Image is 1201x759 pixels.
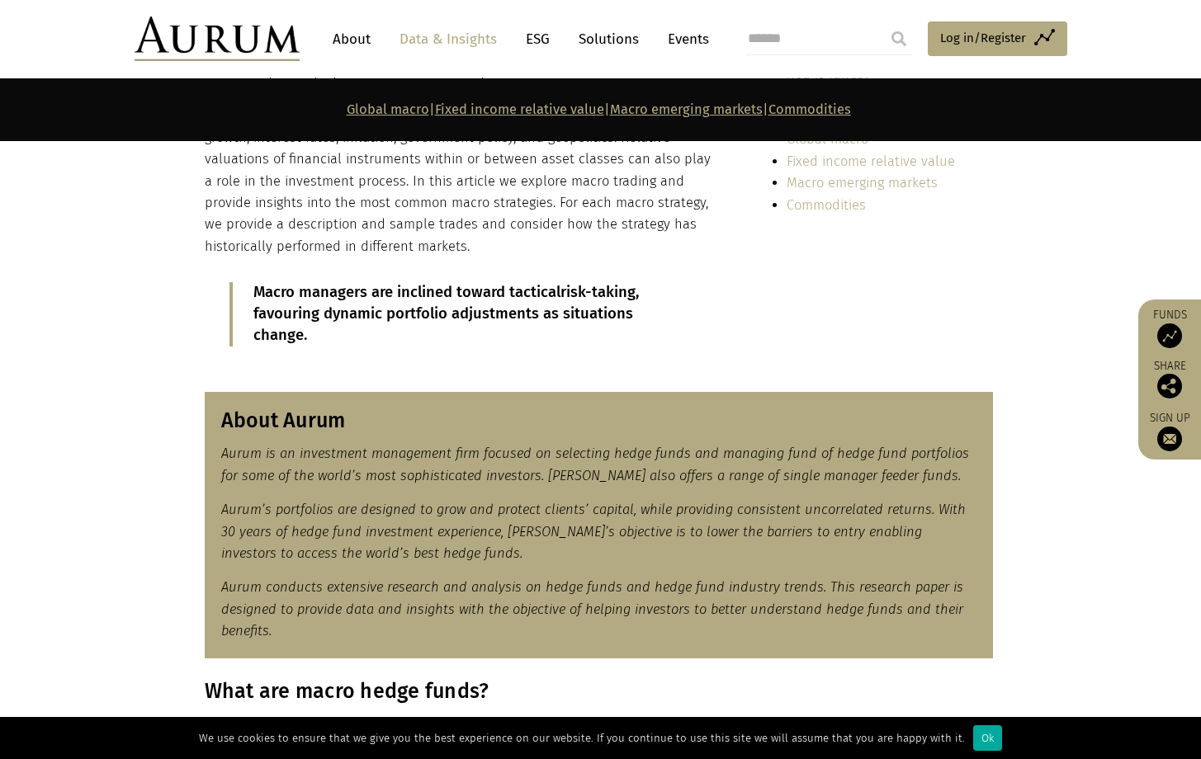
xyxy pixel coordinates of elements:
[435,101,604,117] a: Fixed income relative value
[135,16,300,61] img: Aurum
[347,101,429,117] a: Global macro
[882,22,915,55] input: Submit
[928,21,1067,56] a: Log in/Register
[1157,427,1182,451] img: Sign up to our newsletter
[787,197,866,213] a: Commodities
[1157,323,1182,348] img: Access Funds
[787,131,868,147] a: Global macro
[324,24,379,54] a: About
[518,24,558,54] a: ESG
[1157,374,1182,398] img: Share this post
[205,40,718,257] p: Macro funds typically take positions (either directional or relative value) in currencies, bonds,...
[221,502,966,561] em: Aurum’s portfolios are designed to grow and protect clients’ capital, while providing consistent ...
[221,445,969,483] em: Aurum is an investment management firm focused on selecting hedge funds and managing fund of hedg...
[660,24,709,54] a: Events
[1147,308,1193,348] a: Funds
[1147,361,1193,398] div: Share
[221,579,963,639] em: Aurum conducts extensive research and analysis on hedge funds and hedge fund industry trends. Thi...
[560,283,636,301] span: risk-taking
[787,153,955,169] a: Fixed income relative value
[221,408,976,433] h3: About Aurum
[787,175,938,191] a: Macro emerging markets
[1147,411,1193,451] a: Sign up
[391,24,505,54] a: Data & Insights
[347,101,851,117] strong: | | |
[768,101,851,117] a: Commodities
[253,282,673,346] p: Macro managers are inclined toward tactical , favouring dynamic portfolio adjustments as situatio...
[973,725,1002,751] div: Ok
[610,101,763,117] a: Macro emerging markets
[940,28,1026,48] span: Log in/Register
[570,24,647,54] a: Solutions
[205,679,993,704] h3: What are macro hedge funds?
